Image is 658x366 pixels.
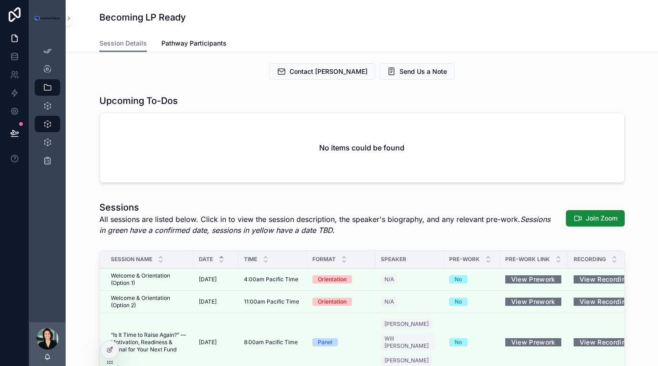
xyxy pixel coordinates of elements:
[574,294,636,309] a: View Recording
[318,298,347,306] div: Orientation
[574,275,636,284] a: View Recording
[35,16,60,21] img: App logo
[384,298,394,305] span: N/A
[505,256,550,263] span: Pre-work Link
[574,338,636,346] a: View Recording
[111,294,188,309] a: Welcome & Orientation (Option 2)
[384,276,394,283] span: N/A
[384,357,429,364] span: [PERSON_NAME]
[566,210,625,227] button: Join Zoom
[111,331,188,353] a: “Is It Time to Raise Again?” — Motivation, Readiness & Signal for Your Next Fund
[381,296,398,307] a: N/A
[99,214,556,236] span: All sessions are listed below. Click in to view the session description, the speaker's biography,...
[312,338,370,346] a: Panel
[244,276,298,283] span: 4:00am Pacific Time
[29,36,66,180] div: scrollable content
[199,298,233,305] a: [DATE]
[161,39,227,48] span: Pathway Participants
[99,39,147,48] span: Session Details
[449,298,494,306] a: No
[312,256,336,263] span: Format
[449,275,494,284] a: No
[586,214,617,223] span: Join Zoom
[318,275,347,284] div: Orientation
[199,256,213,263] span: Date
[244,276,301,283] a: 4:00am Pacific Time
[244,256,257,263] span: Time
[111,256,152,263] span: Session Name
[379,63,455,80] button: Send Us a Note
[574,272,636,286] a: View Recording
[381,294,438,309] a: N/A
[381,274,398,285] a: N/A
[99,215,550,235] em: Sessions in green have a confirmed date, sessions in yellow have a date TBD.
[199,298,217,305] span: [DATE]
[269,63,375,80] button: Contact [PERSON_NAME]
[505,338,563,346] a: View Prework
[505,275,563,284] a: View Prework
[574,298,636,306] a: View Recording
[312,298,370,306] a: Orientation
[384,335,431,350] span: Will [PERSON_NAME]
[199,339,217,346] span: [DATE]
[290,67,368,76] span: Contact [PERSON_NAME]
[505,298,563,306] a: View Prework
[199,276,233,283] a: [DATE]
[505,272,561,286] a: View Prework
[449,338,494,346] a: No
[381,355,432,366] a: [PERSON_NAME]
[161,35,227,53] a: Pathway Participants
[99,201,556,214] h1: Sessions
[449,256,480,263] span: Pre-work
[381,319,432,330] a: [PERSON_NAME]
[312,275,370,284] a: Orientation
[455,338,462,346] div: No
[455,275,462,284] div: No
[244,298,299,305] span: 11:00am Pacific Time
[99,94,178,107] h1: Upcoming To-Dos
[199,339,233,346] a: [DATE]
[384,320,429,328] span: [PERSON_NAME]
[505,294,561,309] a: View Prework
[244,298,301,305] a: 11:00am Pacific Time
[111,272,188,287] a: Welcome & Orientation (Option 1)
[244,339,298,346] span: 8:00am Pacific Time
[99,35,147,52] a: Session Details
[244,339,301,346] a: 8:00am Pacific Time
[381,333,435,351] a: Will [PERSON_NAME]
[319,142,404,153] h2: No items could be found
[381,272,438,287] a: N/A
[318,338,332,346] div: Panel
[574,256,606,263] span: Recording
[505,335,561,349] a: View Prework
[399,67,447,76] span: Send Us a Note
[574,335,636,349] a: View Recording
[455,298,462,306] div: No
[99,11,186,24] h1: Becoming LP Ready
[381,256,406,263] span: Speaker
[199,276,217,283] span: [DATE]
